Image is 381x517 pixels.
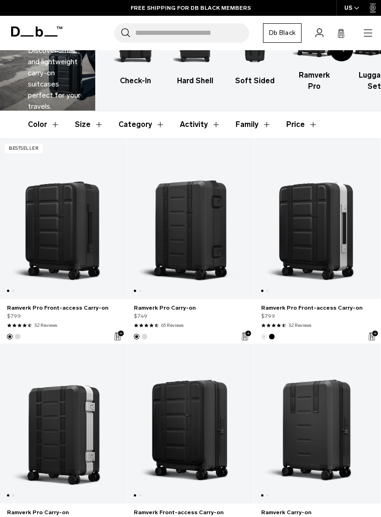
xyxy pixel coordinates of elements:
[263,23,302,43] a: Db Black
[254,139,381,299] a: Ramverk Pro Front-access Carry-on
[269,334,275,339] button: Black Out
[289,322,311,329] a: 32 reviews
[142,334,147,339] button: Silver
[118,111,165,138] button: Toggle Filter
[180,111,221,138] button: Toggle Filter
[134,304,246,312] a: Ramverk Pro Carry-on
[265,283,276,299] button: Show image: 2
[254,487,265,504] button: Show image: 1
[238,327,254,345] button: Add to Cart
[261,508,374,517] a: Ramverk Carry-on
[131,4,251,12] a: FREE SHIPPING FOR DB BLACK MEMBERS
[293,70,336,92] h3: Ramverk Pro
[7,334,13,339] button: Black Out
[28,46,80,111] span: Discover small and lightweight carry-on suitcases perfect for your travels.
[365,327,381,345] button: Add to Cart
[261,334,267,339] button: Silver
[127,139,253,299] a: Ramverk Pro Carry-on
[173,75,217,86] h3: Hard Shell
[114,75,157,86] h3: Check-In
[254,344,381,504] a: Ramverk Carry-on
[261,304,374,312] a: Ramverk Pro Front-access Carry-on
[127,344,253,504] a: Ramverk Front-access Carry-on
[236,111,271,138] button: Toggle Filter
[15,334,20,339] button: Silver
[286,111,318,138] button: Toggle Price
[261,312,275,320] span: $799
[127,283,138,299] button: Show image: 1
[127,487,138,504] button: Show image: 1
[265,487,276,504] button: Show image: 2
[7,304,119,312] a: Ramverk Pro Front-access Carry-on
[111,327,126,345] button: Add to Cart
[34,322,57,329] a: 32 reviews
[7,312,21,320] span: $799
[138,283,148,299] button: Show image: 2
[28,111,60,138] button: Toggle Filter
[254,283,265,299] button: Show image: 1
[134,508,246,517] a: Ramverk Front-access Carry-on
[7,508,119,517] a: Ramverk Pro Carry-on
[134,312,147,320] span: $749
[161,322,184,329] a: 65 reviews
[75,111,104,138] button: Toggle Filter
[134,334,139,339] button: Black Out
[5,144,43,153] p: Bestseller
[138,487,148,504] button: Show image: 2
[11,283,21,299] button: Show image: 2
[233,75,276,86] h3: Soft Sided
[11,487,21,504] button: Show image: 2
